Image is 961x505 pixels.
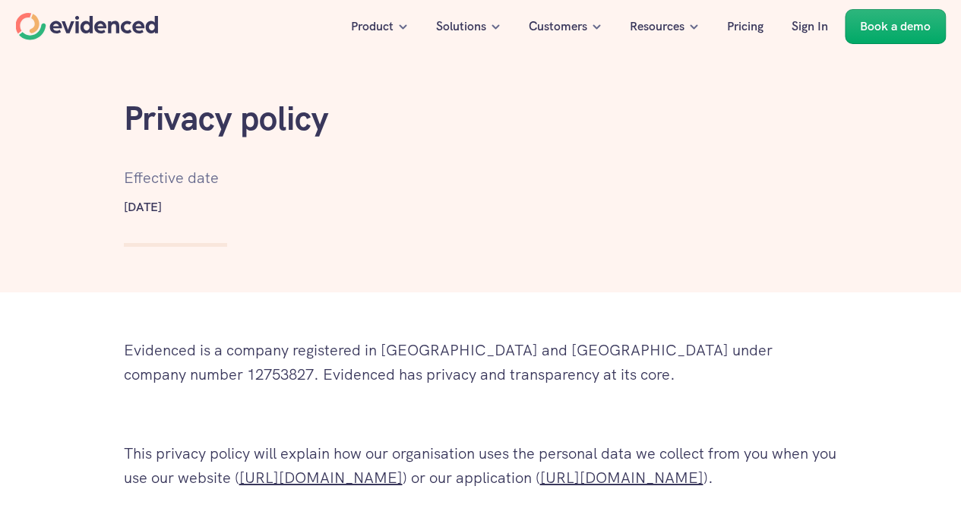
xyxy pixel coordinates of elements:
p: ‍ [124,402,838,426]
p: Customers [529,17,587,36]
p: Solutions [436,17,486,36]
a: Home [15,13,158,40]
h1: Privacy policy [124,99,328,139]
p: Pricing [727,17,763,36]
p: Sign In [792,17,828,36]
p: Evidenced is a company registered in [GEOGRAPHIC_DATA] and [GEOGRAPHIC_DATA] under company number... [124,338,838,387]
a: [URL][DOMAIN_NAME] [540,468,703,488]
p: This privacy policy will explain how our organisation uses the personal data we collect from you ... [124,441,838,490]
a: Pricing [716,9,775,44]
p: Book a demo [860,17,931,36]
p: Resources [630,17,684,36]
h6: [DATE] [124,197,162,217]
p: Product [351,17,394,36]
a: Sign In [780,9,839,44]
a: Book a demo [845,9,946,44]
h5: Effective date [124,166,219,190]
a: [URL][DOMAIN_NAME] [239,468,403,488]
